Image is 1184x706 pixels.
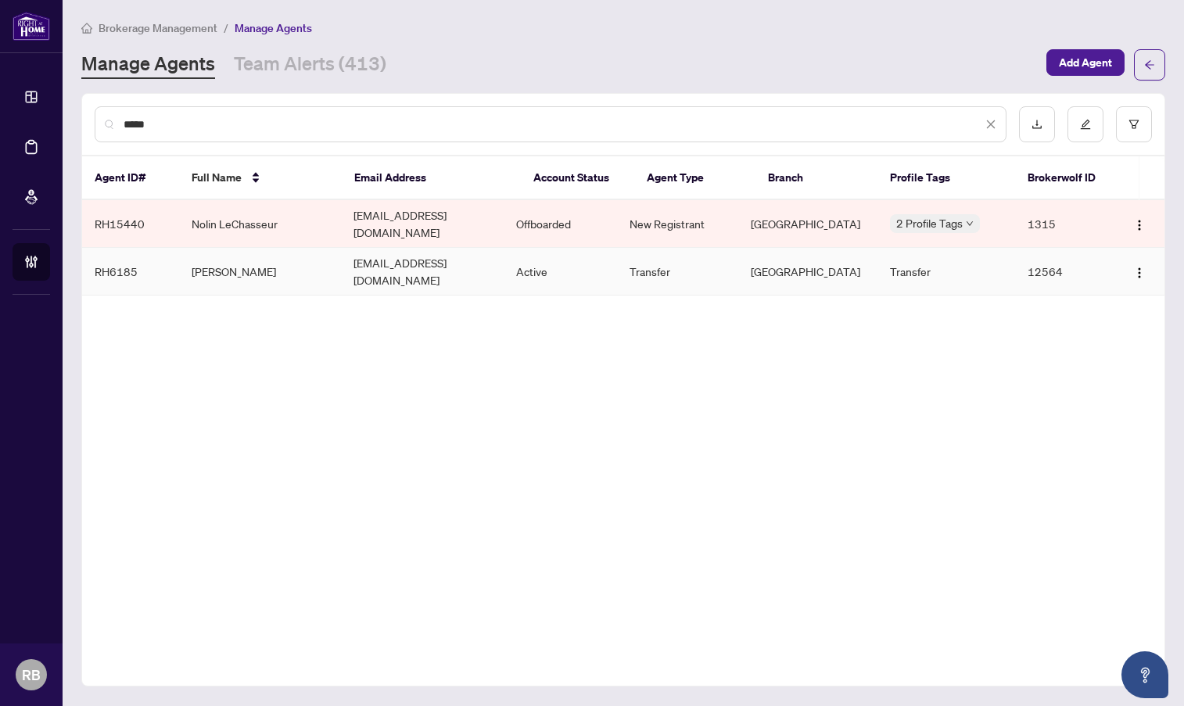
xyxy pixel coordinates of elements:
[1116,106,1152,142] button: filter
[81,23,92,34] span: home
[82,200,179,248] td: RH15440
[1133,267,1146,279] img: Logo
[966,220,974,228] span: down
[179,248,341,296] td: [PERSON_NAME]
[81,51,215,79] a: Manage Agents
[1015,200,1112,248] td: 1315
[504,248,617,296] td: Active
[617,200,738,248] td: New Registrant
[1080,119,1091,130] span: edit
[617,248,738,296] td: Transfer
[1133,219,1146,231] img: Logo
[82,248,179,296] td: RH6185
[1067,106,1103,142] button: edit
[985,119,996,130] span: close
[341,248,503,296] td: [EMAIL_ADDRESS][DOMAIN_NAME]
[13,12,50,41] img: logo
[1015,248,1112,296] td: 12564
[1144,59,1155,70] span: arrow-left
[877,248,1015,296] td: Transfer
[877,156,1015,200] th: Profile Tags
[634,156,756,200] th: Agent Type
[1127,211,1152,236] button: Logo
[22,664,41,686] span: RB
[1046,49,1125,76] button: Add Agent
[504,200,617,248] td: Offboarded
[1032,119,1042,130] span: download
[1121,651,1168,698] button: Open asap
[82,156,179,200] th: Agent ID#
[179,156,341,200] th: Full Name
[179,200,341,248] td: Nolin LeChasseur
[342,156,521,200] th: Email Address
[1127,259,1152,284] button: Logo
[896,214,963,232] span: 2 Profile Tags
[234,51,386,79] a: Team Alerts (413)
[99,21,217,35] span: Brokerage Management
[235,21,312,35] span: Manage Agents
[738,200,877,248] td: [GEOGRAPHIC_DATA]
[192,169,242,186] span: Full Name
[1059,50,1112,75] span: Add Agent
[341,200,503,248] td: [EMAIL_ADDRESS][DOMAIN_NAME]
[521,156,634,200] th: Account Status
[738,248,877,296] td: [GEOGRAPHIC_DATA]
[1015,156,1112,200] th: Brokerwolf ID
[224,19,228,37] li: /
[1019,106,1055,142] button: download
[1128,119,1139,130] span: filter
[755,156,877,200] th: Branch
